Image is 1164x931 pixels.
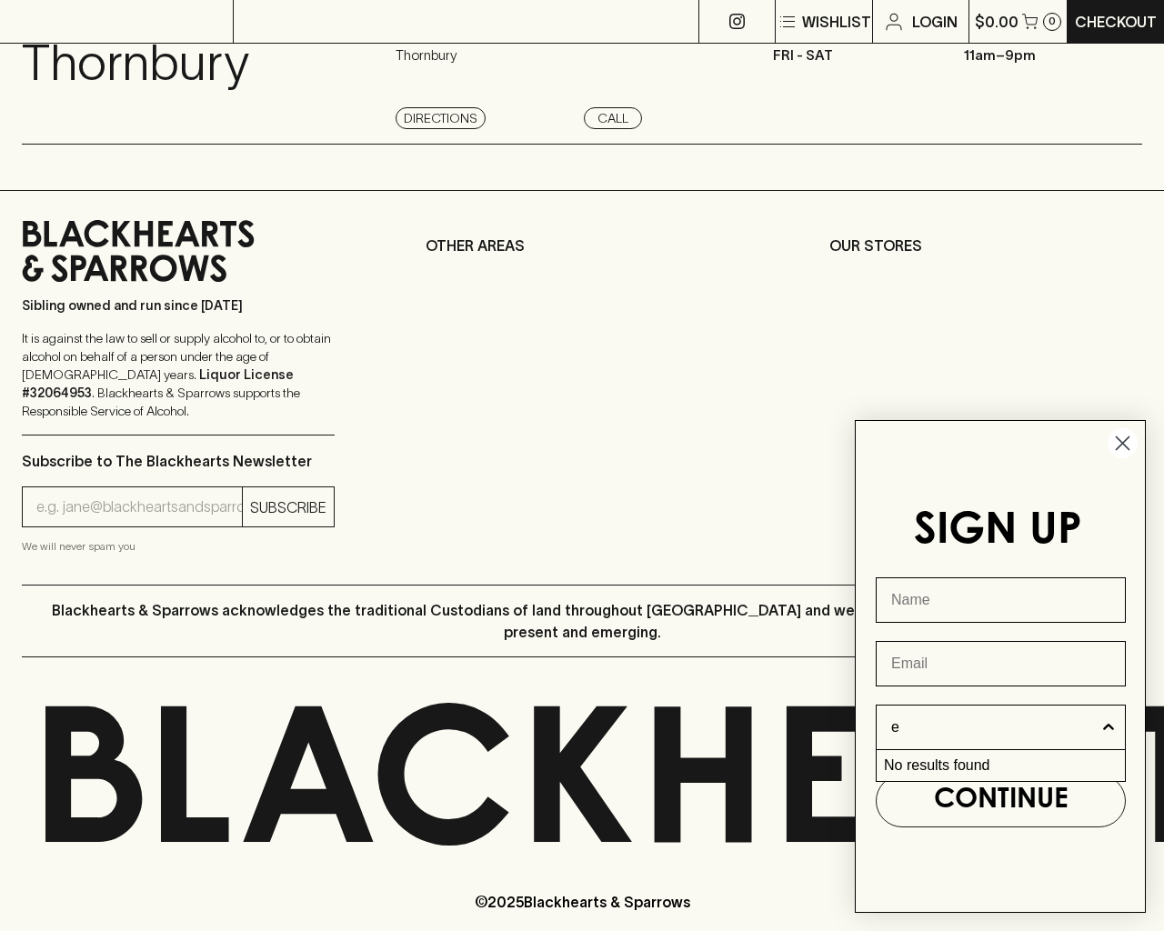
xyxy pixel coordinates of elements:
[250,496,326,518] p: SUBSCRIBE
[829,235,1142,256] p: OUR STORES
[964,45,1128,66] p: 11am – 9pm
[1099,706,1118,749] button: Show Options
[876,577,1126,623] input: Name
[876,641,1126,686] input: Email
[22,25,249,101] p: Thornbury
[975,11,1018,33] p: $0.00
[584,107,642,129] a: Call
[914,511,1082,555] span: SIGN UP
[396,25,524,66] p: [STREET_ADDRESS] , Thornbury
[36,493,242,522] input: e.g. jane@blackheartsandsparrows.com.au
[22,537,335,556] p: We will never spam you
[802,11,871,33] p: Wishlist
[22,329,335,420] p: It is against the law to sell or supply alcohol to, or to obtain alcohol on behalf of a person un...
[1049,16,1056,26] p: 0
[1075,11,1157,33] p: Checkout
[912,11,958,33] p: Login
[877,750,1125,781] div: No results found
[22,450,335,472] p: Subscribe to The Blackhearts Newsletter
[773,45,937,66] p: Fri - Sat
[396,107,486,129] a: Directions
[1107,427,1139,459] button: Close dialog
[837,402,1164,931] div: FLYOUT Form
[234,11,249,33] p: ⠀
[891,706,1099,749] input: I wanna know more about...
[426,235,738,256] p: OTHER AREAS
[876,775,1126,827] button: CONTINUE
[22,296,335,315] p: Sibling owned and run since [DATE]
[35,599,1129,643] p: Blackhearts & Sparrows acknowledges the traditional Custodians of land throughout [GEOGRAPHIC_DAT...
[243,487,334,526] button: SUBSCRIBE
